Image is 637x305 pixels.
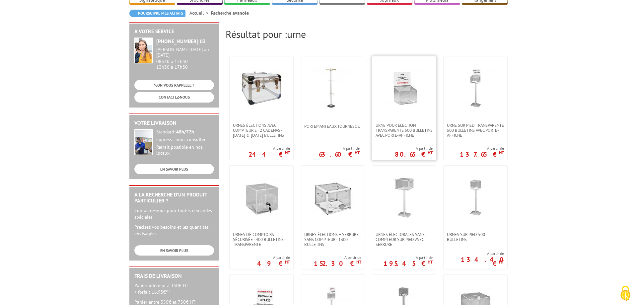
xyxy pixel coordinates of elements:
[304,124,360,129] span: Portemanteaux Tournesol
[134,192,214,203] h2: A la recherche d'un produit particulier ?
[134,164,214,174] a: EN SAVOIR PLUS
[460,152,504,156] p: 137.65 €
[395,146,433,151] span: A partir de
[376,232,433,247] span: Urnes électorales sans compteur sur pied avec serrure
[311,176,354,219] img: Urnes élections + Serrure - Sans compteur - 1300 bulletins
[319,146,360,151] span: A partir de
[614,282,637,305] button: Cookies (fenêtre modale)
[156,144,214,156] div: Retrait possible en nos locaux
[383,176,426,219] img: Urnes électorales sans compteur sur pied avec serrure
[447,232,504,242] span: Urnes sur pied 500 bulletins
[134,282,214,295] p: Panier inférieur à 350€ HT
[230,232,293,247] a: Urnes de comptoirs sécurisée - 400 bulletins - transparente
[134,224,214,237] p: Précisez vos besoins et les quantités envisagées
[189,10,211,16] a: Accueil
[156,137,214,143] div: Express : nous consulter
[211,10,249,16] li: Recherche avancée
[134,80,214,90] a: ON VOUS RAPPELLE ?
[226,29,508,39] h2: Résultat pour :
[233,232,290,247] span: Urnes de comptoirs sécurisée - 400 bulletins - transparente
[134,120,214,126] h2: Votre livraison
[248,146,290,151] span: A partir de
[460,146,504,151] span: A partir de
[134,207,214,220] p: Contactez-nous pour toutes demandes spéciales
[156,38,206,44] strong: [PHONE_NUMBER] 03
[499,259,504,265] sup: HT
[156,47,214,70] div: 08h30 à 12h30 13h30 à 17h30
[134,245,214,256] a: EN SAVOIR PLUS
[376,123,433,138] span: Urne pour élection transparente 500 bulletins avec porte-affiche
[384,262,433,266] p: 195.45 €
[233,123,290,138] span: urnes élections avec compteur et 2 cadenas - [DATE] & [DATE] bulletins
[444,123,507,138] a: Urne sur pied transparente 500 bulletins avec porte-affiche
[447,123,504,138] span: Urne sur pied transparente 500 bulletins avec porte-affiche
[617,285,634,302] img: Cookies (fenêtre modale)
[444,251,504,256] span: A partir de
[311,66,354,110] img: Portemanteaux Tournesol
[356,259,361,265] sup: HT
[454,66,497,110] img: Urne sur pied transparente 500 bulletins avec porte-affiche
[384,255,433,260] span: A partir de
[134,273,214,279] h2: Frais de Livraison
[156,47,214,58] div: [PERSON_NAME][DATE] au [DATE]
[285,150,290,156] sup: HT
[319,152,360,156] p: 63.60 €
[428,259,433,265] sup: HT
[499,150,504,156] sup: HT
[301,232,365,247] a: Urnes élections + Serrure - Sans compteur - 1300 bulletins
[134,92,214,102] a: CONTACTEZ-NOUS
[285,259,290,265] sup: HT
[240,66,283,110] img: urnes élections avec compteur et 2 cadenas - 1000 & 1300 bulletins
[372,123,436,138] a: Urne pour élection transparente 500 bulletins avec porte-affiche
[257,262,290,266] p: 49 €
[454,176,497,219] img: Urnes sur pied 500 bulletins
[304,232,361,247] span: Urnes élections + Serrure - Sans compteur - 1300 bulletins
[301,124,363,129] a: Portemanteaux Tournesol
[383,66,426,110] img: Urne pour élection transparente 500 bulletins avec porte-affiche
[314,262,361,266] p: 152.30 €
[372,232,436,247] a: Urnes électorales sans compteur sur pied avec serrure
[134,29,214,35] h2: A votre service
[134,289,170,295] span: > forfait 16.95€
[428,150,433,156] sup: HT
[395,152,433,156] p: 80.65 €
[248,152,290,156] p: 244 €
[129,10,185,17] a: Poursuivre mes achats
[287,28,306,40] span: urne
[166,288,170,293] sup: HT
[444,258,504,266] p: 134.40 €
[134,38,153,63] img: widget-service.jpg
[134,129,153,155] img: widget-livraison.jpg
[176,129,194,135] strong: 48h/72h
[444,232,507,242] a: Urnes sur pied 500 bulletins
[257,255,290,260] span: A partir de
[156,129,214,135] div: Standard :
[230,123,293,138] a: urnes élections avec compteur et 2 cadenas - [DATE] & [DATE] bulletins
[355,150,360,156] sup: HT
[240,176,283,219] img: Urnes de comptoirs sécurisée - 400 bulletins - transparente
[314,255,361,260] span: A partir de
